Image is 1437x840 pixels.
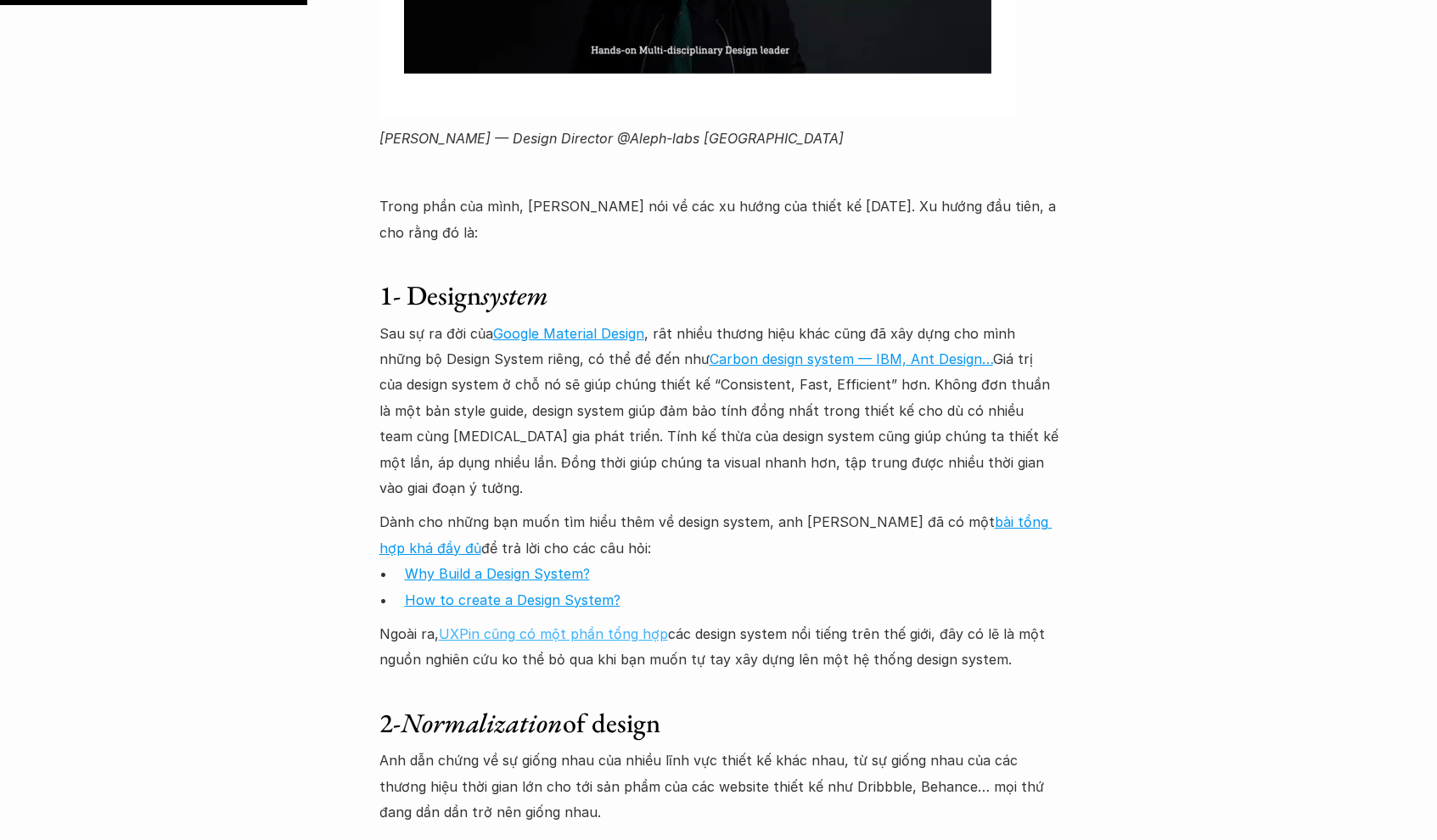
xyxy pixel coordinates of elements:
[481,277,548,313] em: system
[493,325,644,342] a: Google Material Design
[710,350,993,367] a: Carbon design system — IBM, Ant Design…
[379,509,1058,561] p: Dành cho những bạn muốn tìm hiểu thêm về design system, anh [PERSON_NAME] đã có một để trả lời ch...
[379,193,1058,245] p: Trong phần của mình, [PERSON_NAME] nói về các xu hướng của thiết kế [DATE]. Xu hướng đầu tiên, a ...
[379,748,1058,825] p: Anh dẫn chứng về sự giống nhau của nhiều lĩnh vực thiết kế khác nhau, từ sự giống nhau của các th...
[379,279,1058,311] h3: 1- Design
[379,707,1058,739] h3: 2- of design
[379,513,1052,556] a: bài tổng hợp khá đầy đủ
[439,625,668,642] a: UXPin cũng có một phần tổng hợp
[401,705,563,741] em: Normalization
[379,321,1058,501] p: Sau sự ra đời của , rât nhiều thương hiệu khác cũng đã xây dựng cho mình những bộ Design System r...
[405,591,620,608] a: How to create a Design System?
[405,565,590,582] a: Why Build a Design System?
[379,621,1058,673] p: Ngoài ra, các design system nổi tiếng trên thế giới, đây có lẽ là một nguồn nghiên cứu ko thể bỏ ...
[379,130,844,147] em: [PERSON_NAME] — Design Director @Aleph-labs [GEOGRAPHIC_DATA]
